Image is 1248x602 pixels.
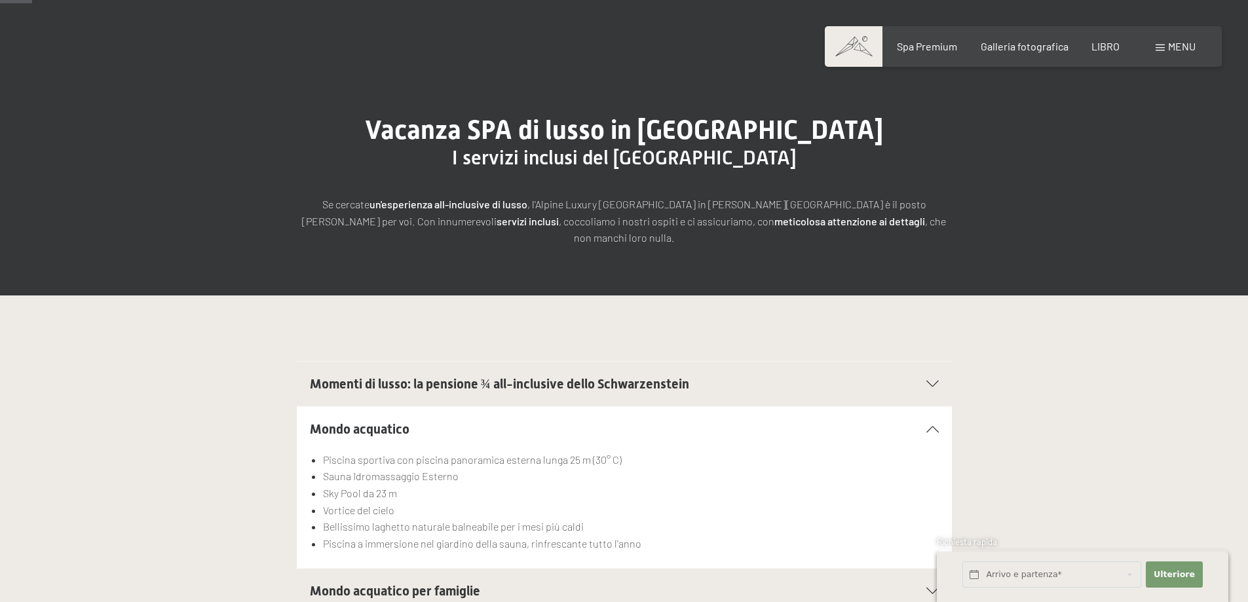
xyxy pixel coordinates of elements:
[302,198,926,227] font: , l'Alpine Luxury [GEOGRAPHIC_DATA] in [PERSON_NAME][GEOGRAPHIC_DATA] è il posto [PERSON_NAME] pe...
[897,40,957,52] a: Spa Premium
[1168,40,1196,52] font: menu
[369,198,527,210] font: un'esperienza all-inclusive di lusso
[774,215,925,227] font: meticolosa attenzione ai dettagli
[452,146,797,169] font: I servizi inclusi del [GEOGRAPHIC_DATA]
[323,520,584,533] font: Bellissimo laghetto naturale balneabile per i mesi più caldi
[981,40,1068,52] a: Galleria fotografica
[1154,569,1195,579] font: Ulteriore
[310,421,409,437] font: Mondo acquatico
[323,487,397,499] font: Sky Pool da 23 m
[310,583,480,599] font: Mondo acquatico per famiglie
[323,470,459,482] font: Sauna Idromassaggio Esterno
[323,537,641,550] font: Piscina a immersione nel giardino della sauna, rinfrescante tutto l'anno
[323,453,622,466] font: Piscina sportiva con piscina panoramica esterna lunga 25 m (30° C)
[937,536,997,547] font: Richiesta rapida
[322,198,369,210] font: Se cercate
[1091,40,1120,52] a: LIBRO
[559,215,774,227] font: , coccoliamo i nostri ospiti e ci assicuriamo, con
[497,215,559,227] font: servizi inclusi
[323,504,394,516] font: Vortice del cielo
[310,376,689,392] font: Momenti di lusso: la pensione ¾ all-inclusive dello Schwarzenstein
[365,115,883,145] font: Vacanza SPA di lusso in [GEOGRAPHIC_DATA]
[1146,561,1202,588] button: Ulteriore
